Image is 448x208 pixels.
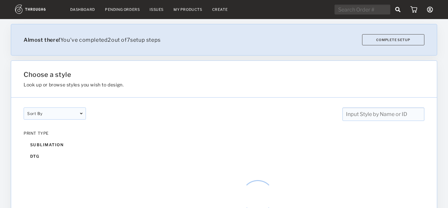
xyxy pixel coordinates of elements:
[24,37,161,43] span: You've completed 2 out of 7 setup steps
[24,71,357,79] h1: Choose a style
[24,150,86,162] div: dtg
[24,139,86,150] div: sublimation
[70,7,95,12] a: Dashboard
[105,7,140,12] a: Pending Orders
[24,82,357,87] h3: Look up or browse styles you wish to design.
[335,5,390,14] input: Search Order #
[410,6,417,13] img: icon_cart.dab5cea1.svg
[173,7,202,12] a: My Products
[24,131,86,136] div: PRINT TYPE
[342,107,424,121] input: Input Style by Name or ID
[212,7,228,12] a: Create
[24,107,86,120] div: Sort By
[150,7,164,12] a: Issues
[15,5,60,14] img: logo.1c10ca64.svg
[24,37,60,43] b: Almost there!
[362,34,424,45] button: Complete Setup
